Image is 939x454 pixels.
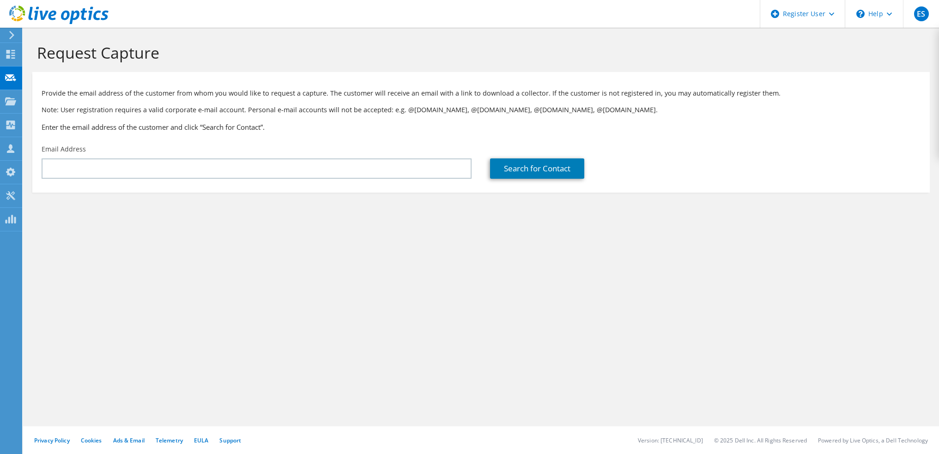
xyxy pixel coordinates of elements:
[856,10,865,18] svg: \n
[81,436,102,444] a: Cookies
[219,436,241,444] a: Support
[34,436,70,444] a: Privacy Policy
[914,6,929,21] span: ES
[42,105,921,115] p: Note: User registration requires a valid corporate e-mail account. Personal e-mail accounts will ...
[714,436,807,444] li: © 2025 Dell Inc. All Rights Reserved
[194,436,208,444] a: EULA
[490,158,584,179] a: Search for Contact
[818,436,928,444] li: Powered by Live Optics, a Dell Technology
[156,436,183,444] a: Telemetry
[42,88,921,98] p: Provide the email address of the customer from whom you would like to request a capture. The cust...
[113,436,145,444] a: Ads & Email
[42,145,86,154] label: Email Address
[37,43,921,62] h1: Request Capture
[42,122,921,132] h3: Enter the email address of the customer and click “Search for Contact”.
[638,436,703,444] li: Version: [TECHNICAL_ID]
